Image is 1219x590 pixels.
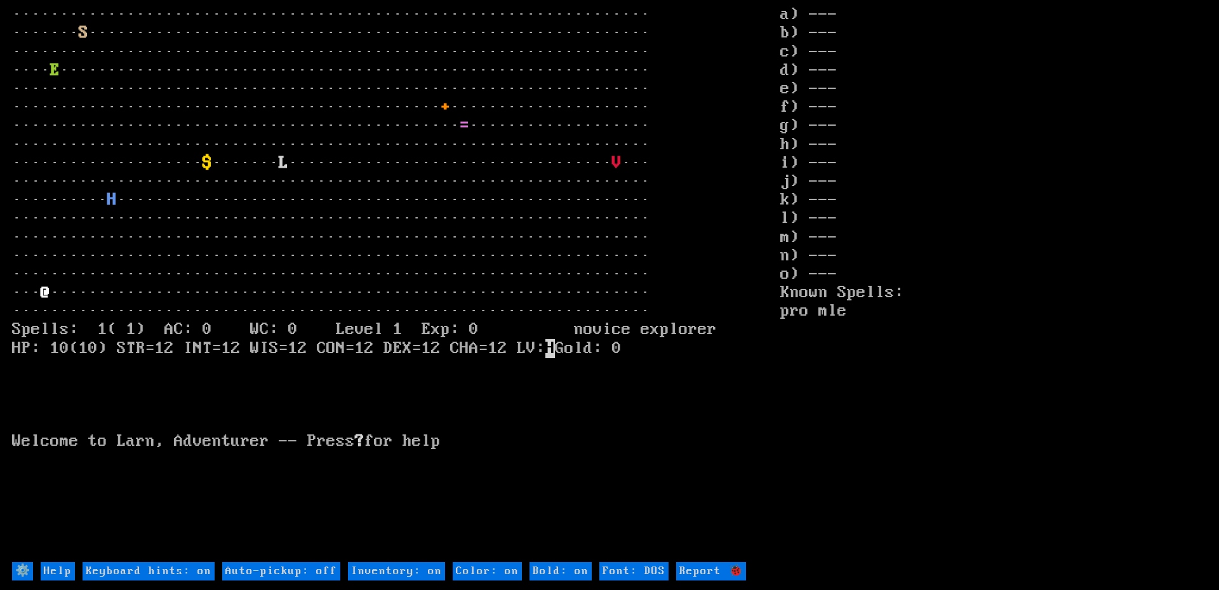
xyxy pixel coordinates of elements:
[441,98,450,117] font: +
[79,23,88,43] font: S
[107,191,117,210] font: H
[222,562,340,580] input: Auto-pickup: off
[50,61,60,80] font: E
[780,6,1207,560] stats: a) --- b) --- c) --- d) --- e) --- f) --- g) --- h) --- i) --- j) --- k) --- l) --- m) --- n) ---...
[83,562,215,580] input: Keyboard hints: on
[355,432,364,451] b: ?
[530,562,592,580] input: Bold: on
[12,562,33,580] input: ⚙️
[460,116,469,135] font: =
[545,339,555,358] mark: H
[41,562,75,580] input: Help
[203,154,212,173] font: $
[676,562,746,580] input: Report 🐞
[41,283,50,302] font: @
[599,562,669,580] input: Font: DOS
[12,6,780,560] larn: ··································································· ······· ·····················...
[348,562,445,580] input: Inventory: on
[453,562,522,580] input: Color: on
[612,154,622,173] font: V
[279,154,288,173] font: L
